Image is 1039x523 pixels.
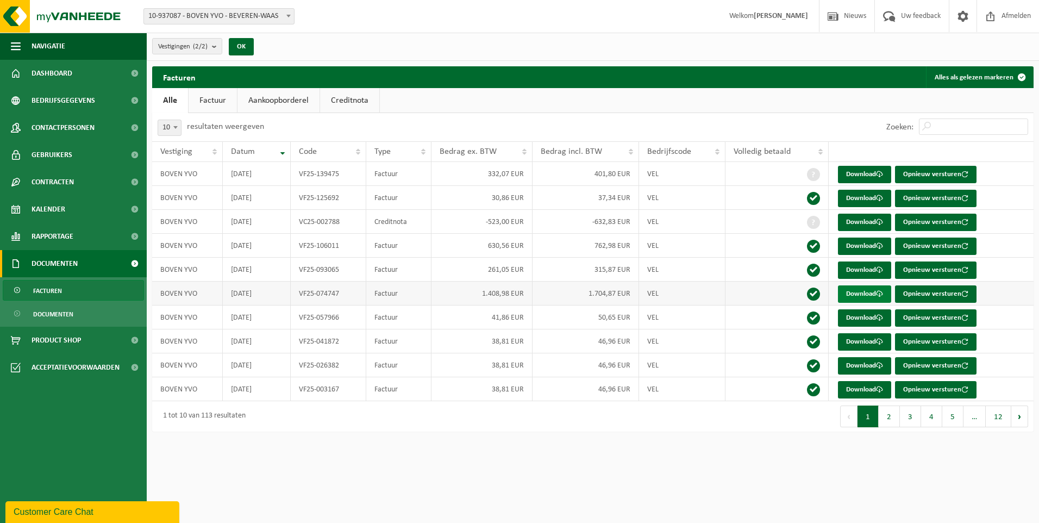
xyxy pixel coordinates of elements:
[366,162,431,186] td: Factuur
[895,166,977,183] button: Opnieuw versturen
[366,353,431,377] td: Factuur
[942,406,963,427] button: 5
[33,281,62,301] span: Facturen
[1011,406,1028,427] button: Next
[229,38,254,55] button: OK
[431,258,533,282] td: 261,05 EUR
[639,234,725,258] td: VEL
[838,166,891,183] a: Download
[189,88,237,113] a: Factuur
[639,353,725,377] td: VEL
[160,147,192,156] span: Vestiging
[639,210,725,234] td: VEL
[366,186,431,210] td: Factuur
[152,186,223,210] td: BOVEN YVO
[639,329,725,353] td: VEL
[533,210,640,234] td: -632,83 EUR
[223,306,291,329] td: [DATE]
[886,123,913,132] label: Zoeken:
[838,381,891,399] a: Download
[895,333,977,351] button: Opnieuw versturen
[223,282,291,306] td: [DATE]
[840,406,858,427] button: Previous
[291,329,366,353] td: VF25-041872
[152,38,222,54] button: Vestigingen(2/2)
[431,282,533,306] td: 1.408,98 EUR
[366,234,431,258] td: Factuur
[431,329,533,353] td: 38,81 EUR
[366,306,431,329] td: Factuur
[895,309,977,327] button: Opnieuw versturen
[32,250,78,277] span: Documenten
[152,88,188,113] a: Alle
[158,120,181,135] span: 10
[895,214,977,231] button: Opnieuw versturen
[32,327,81,354] span: Product Shop
[533,353,640,377] td: 46,96 EUR
[32,60,72,87] span: Dashboard
[533,377,640,401] td: 46,96 EUR
[895,357,977,375] button: Opnieuw versturen
[152,66,206,88] h2: Facturen
[193,43,208,50] count: (2/2)
[879,406,900,427] button: 2
[926,66,1032,88] button: Alles als gelezen markeren
[152,377,223,401] td: BOVEN YVO
[3,303,144,324] a: Documenten
[32,33,65,60] span: Navigatie
[838,214,891,231] a: Download
[639,306,725,329] td: VEL
[533,234,640,258] td: 762,98 EUR
[533,306,640,329] td: 50,65 EUR
[32,354,120,381] span: Acceptatievoorwaarden
[187,122,264,131] label: resultaten weergeven
[895,190,977,207] button: Opnieuw versturen
[320,88,379,113] a: Creditnota
[299,147,317,156] span: Code
[734,147,791,156] span: Volledig betaald
[431,353,533,377] td: 38,81 EUR
[754,12,808,20] strong: [PERSON_NAME]
[291,306,366,329] td: VF25-057966
[858,406,879,427] button: 1
[639,377,725,401] td: VEL
[32,196,65,223] span: Kalender
[639,258,725,282] td: VEL
[223,162,291,186] td: [DATE]
[838,309,891,327] a: Download
[152,282,223,306] td: BOVEN YVO
[431,210,533,234] td: -523,00 EUR
[533,186,640,210] td: 37,34 EUR
[32,141,72,169] span: Gebruikers
[5,499,181,523] iframe: chat widget
[223,377,291,401] td: [DATE]
[152,234,223,258] td: BOVEN YVO
[152,210,223,234] td: BOVEN YVO
[291,258,366,282] td: VF25-093065
[158,39,208,55] span: Vestigingen
[639,162,725,186] td: VEL
[533,258,640,282] td: 315,87 EUR
[32,169,74,196] span: Contracten
[237,88,320,113] a: Aankoopborderel
[366,210,431,234] td: Creditnota
[291,186,366,210] td: VF25-125692
[533,282,640,306] td: 1.704,87 EUR
[152,306,223,329] td: BOVEN YVO
[838,238,891,255] a: Download
[152,329,223,353] td: BOVEN YVO
[152,162,223,186] td: BOVEN YVO
[900,406,921,427] button: 3
[3,280,144,301] a: Facturen
[431,377,533,401] td: 38,81 EUR
[158,120,181,136] span: 10
[838,261,891,279] a: Download
[921,406,942,427] button: 4
[223,258,291,282] td: [DATE]
[366,258,431,282] td: Factuur
[291,353,366,377] td: VF25-026382
[223,353,291,377] td: [DATE]
[223,329,291,353] td: [DATE]
[33,304,73,325] span: Documenten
